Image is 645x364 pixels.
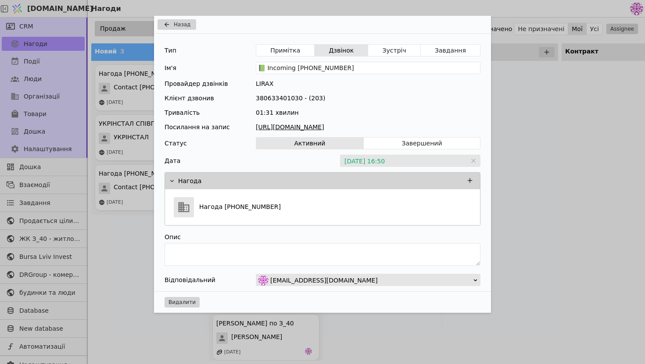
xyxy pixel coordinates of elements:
[368,44,420,57] button: Зустріч
[256,108,480,117] div: 01:31 хвилин
[471,156,476,165] span: Clear
[154,16,491,313] div: Add Opportunity
[165,156,180,166] label: Дата
[165,108,200,117] div: Тривалість
[165,62,176,74] div: Ім'я
[256,123,480,132] a: [URL][DOMAIN_NAME]
[364,137,480,149] button: Завершений
[256,137,364,149] button: Активний
[165,79,228,88] div: Провайдер дзвінків
[471,158,476,163] svg: close
[165,231,480,243] div: Опис
[258,275,269,286] img: de
[174,21,190,28] span: Назад
[256,79,480,88] div: LIRAX
[165,297,200,307] button: Видалити
[165,94,214,103] div: Клієнт дзвонив
[256,94,480,103] div: 380633401030 - (203)
[256,44,315,57] button: Примітка
[270,274,378,286] span: [EMAIL_ADDRESS][DOMAIN_NAME]
[178,177,201,186] p: Нагода
[165,274,215,286] div: Відповідальний
[421,44,480,57] button: Завдання
[315,44,368,57] button: Дзвінок
[165,44,176,57] div: Тип
[199,202,281,212] p: Нагода [PHONE_NUMBER]
[165,137,187,149] div: Статус
[165,123,230,132] div: Посилання на запис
